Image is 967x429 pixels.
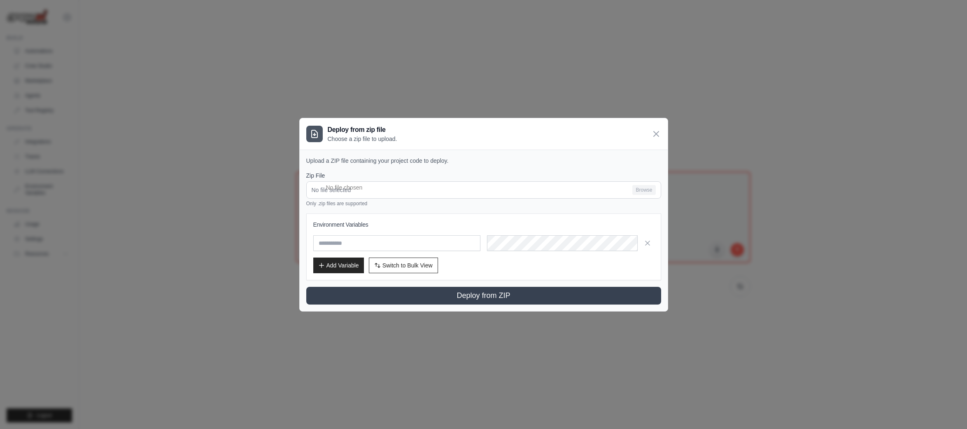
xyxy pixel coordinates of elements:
button: Switch to Bulk View [369,258,438,273]
iframe: Chat Widget [926,389,967,429]
p: Only .zip files are supported [306,200,661,207]
h3: Environment Variables [313,220,654,229]
span: Switch to Bulk View [382,261,433,270]
input: No file selected Browse [306,181,661,199]
p: Upload a ZIP file containing your project code to deploy. [306,157,661,165]
p: Choose a zip file to upload. [328,135,397,143]
button: Deploy from ZIP [306,287,661,305]
button: Add Variable [313,258,364,273]
label: Zip File [306,171,661,180]
h3: Deploy from zip file [328,125,397,135]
